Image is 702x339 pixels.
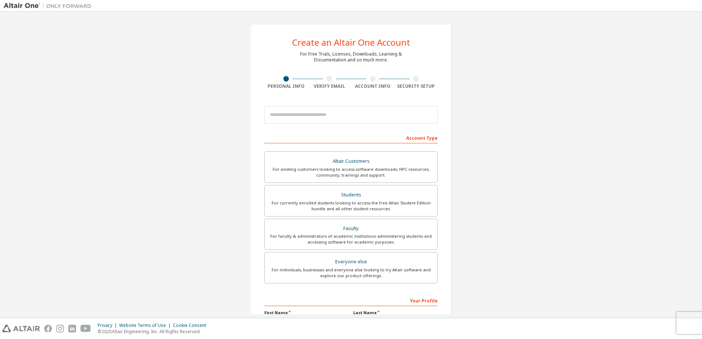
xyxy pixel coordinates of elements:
[44,325,52,332] img: facebook.svg
[264,310,349,316] label: First Name
[395,83,438,89] div: Security Setup
[269,200,433,212] div: For currently enrolled students looking to access the free Altair Student Edition bundle and all ...
[351,83,395,89] div: Account Info
[269,267,433,279] div: For individuals, businesses and everyone else looking to try Altair software and explore our prod...
[264,294,438,306] div: Your Profile
[269,223,433,234] div: Faculty
[119,323,173,328] div: Website Terms of Use
[308,83,351,89] div: Verify Email
[264,83,308,89] div: Personal Info
[2,325,40,332] img: altair_logo.svg
[269,166,433,178] div: For existing customers looking to access software downloads, HPC resources, community, trainings ...
[300,51,402,63] div: For Free Trials, Licenses, Downloads, Learning & Documentation and so much more.
[353,310,438,316] label: Last Name
[269,156,433,166] div: Altair Customers
[80,325,91,332] img: youtube.svg
[292,38,410,47] div: Create an Altair One Account
[173,323,211,328] div: Cookie Consent
[269,190,433,200] div: Students
[98,328,211,335] p: © 2025 Altair Engineering, Inc. All Rights Reserved.
[269,233,433,245] div: For faculty & administrators of academic institutions administering students and accessing softwa...
[68,325,76,332] img: linkedin.svg
[264,132,438,143] div: Account Type
[56,325,64,332] img: instagram.svg
[4,2,95,10] img: Altair One
[269,257,433,267] div: Everyone else
[98,323,119,328] div: Privacy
